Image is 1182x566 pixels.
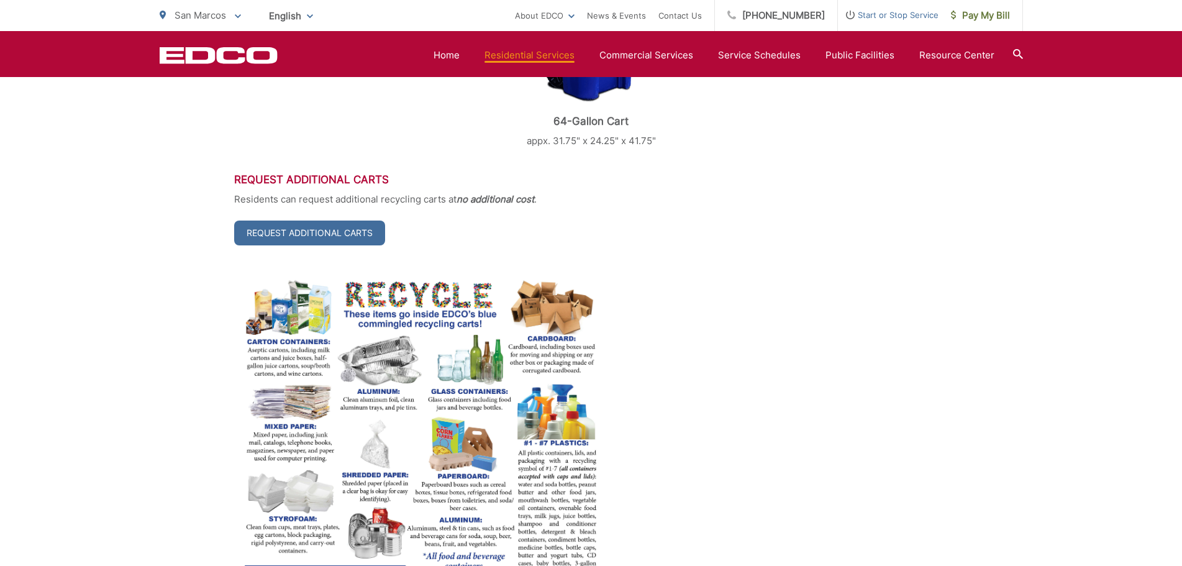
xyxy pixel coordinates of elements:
a: Public Facilities [825,48,894,63]
h3: Request Additional Carts [234,173,948,186]
a: Contact Us [658,8,702,23]
a: About EDCO [515,8,575,23]
a: News & Events [587,8,646,23]
a: Commercial Services [599,48,693,63]
span: San Marcos [175,9,226,21]
span: Pay My Bill [951,8,1010,23]
a: Request Additional Carts [234,221,385,245]
a: Resource Center [919,48,994,63]
p: appx. 31.75" x 24.25" x 41.75" [458,134,725,148]
a: Service Schedules [718,48,801,63]
span: English [260,5,322,27]
p: 64-Gallon Cart [458,115,725,127]
a: EDCD logo. Return to the homepage. [160,47,278,64]
strong: no additional cost [457,193,534,205]
a: Residential Services [484,48,575,63]
p: Residents can request additional recycling carts at . [234,192,948,207]
a: Home [434,48,460,63]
